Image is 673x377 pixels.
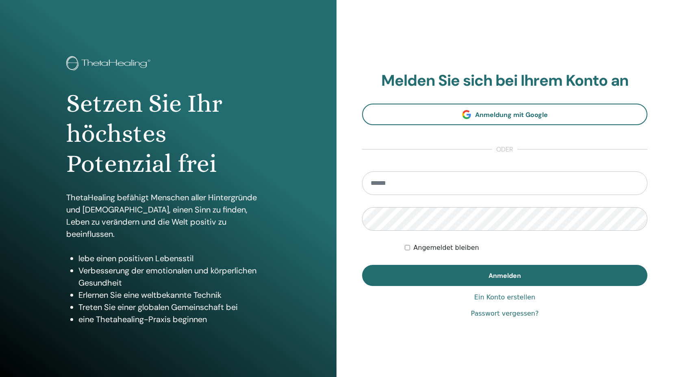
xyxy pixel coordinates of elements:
li: eine Thetahealing-Praxis beginnen [78,313,270,325]
li: Erlernen Sie eine weltbekannte Technik [78,289,270,301]
a: Ein Konto erstellen [474,292,535,302]
p: ThetaHealing befähigt Menschen aller Hintergründe und [DEMOGRAPHIC_DATA], einen Sinn zu finden, L... [66,191,270,240]
a: Passwort vergessen? [471,309,539,318]
label: Angemeldet bleiben [413,243,479,253]
span: Anmelden [488,271,521,280]
span: oder [492,145,517,154]
li: Verbesserung der emotionalen und körperlichen Gesundheit [78,264,270,289]
h2: Melden Sie sich bei Ihrem Konto an [362,71,647,90]
li: Treten Sie einer globalen Gemeinschaft bei [78,301,270,313]
span: Anmeldung mit Google [475,110,548,119]
a: Anmeldung mit Google [362,104,647,125]
li: lebe einen positiven Lebensstil [78,252,270,264]
h1: Setzen Sie Ihr höchstes Potenzial frei [66,89,270,179]
button: Anmelden [362,265,647,286]
div: Keep me authenticated indefinitely or until I manually logout [405,243,647,253]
